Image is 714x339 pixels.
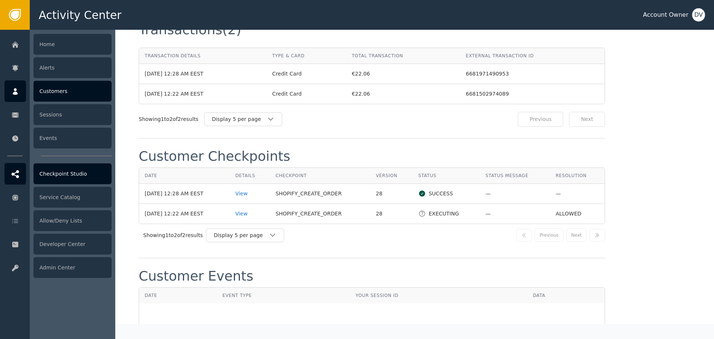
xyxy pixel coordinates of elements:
div: SUCCESS [418,190,475,198]
div: Checkpoint Studio [33,163,112,184]
div: Credit Card [272,70,341,78]
th: Type & Card [267,48,346,64]
a: Events [4,127,112,149]
div: View [235,190,264,198]
div: Status [418,172,475,179]
div: [DATE] 12:22 AM EEST [145,90,261,98]
div: Allow/Deny Lists [33,210,112,231]
td: SHOPIFY_CREATE_ORDER [270,204,370,224]
div: Your Session ID [356,292,398,299]
div: Account Owner [643,10,688,19]
a: Customers [4,80,112,102]
button: Display 5 per page [206,228,284,242]
a: Alerts [4,57,112,79]
div: Date [145,172,224,179]
div: 6681971490953 [466,70,599,78]
div: €22.06 [352,70,455,78]
div: Customer Checkpoints [139,150,290,163]
div: Resolution [556,172,599,179]
div: Event Type [222,292,344,299]
th: Transaction Details [139,48,267,64]
div: Showing 1 to 2 of 2 results [143,231,203,239]
td: [DATE] 12:28 AM EEST [139,184,230,204]
td: — [480,184,550,204]
div: Transactions (2) [139,23,241,36]
div: Home [33,34,112,55]
td: SHOPIFY_CREATE_ORDER [270,184,370,204]
td: 28 [370,204,413,224]
div: Date [145,292,211,299]
th: External Transaction ID [460,48,605,64]
div: Showing 1 to 2 of 2 results [139,115,199,123]
div: Credit Card [272,90,341,98]
button: Display 5 per page [204,112,282,126]
td: — [550,184,605,204]
span: Activity Center [39,7,122,23]
div: View [235,210,264,218]
div: EXECUTING [418,210,475,218]
div: Customer Events [139,269,253,283]
a: Sessions [4,104,112,125]
a: Developer Center [4,233,112,255]
div: Checkpoint [276,172,365,179]
a: Allow/Deny Lists [4,210,112,231]
a: Home [4,33,112,55]
div: Service Catalog [33,187,112,208]
div: Sessions [33,104,112,125]
button: DV [692,8,705,22]
td: [DATE] 12:22 AM EEST [139,204,230,224]
a: Checkpoint Studio [4,163,112,185]
td: 28 [370,184,413,204]
div: Details [235,172,264,179]
div: 6681502974089 [466,90,599,98]
a: Admin Center [4,257,112,278]
div: [DATE] 12:28 AM EEST [145,70,261,78]
div: Events [33,128,112,148]
th: Total Transaction [346,48,460,64]
td: ALLOWED [550,204,605,224]
div: Customers [33,81,112,102]
a: Service Catalog [4,186,112,208]
div: Status Message [485,172,544,179]
div: Display 5 per page [212,115,267,123]
div: Alerts [33,57,112,78]
div: Developer Center [33,234,112,255]
div: Version [376,172,407,179]
div: €22.06 [352,90,455,98]
div: Display 5 per page [214,231,269,239]
div: Data [533,292,599,299]
td: — [480,204,550,224]
div: Admin Center [33,257,112,278]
